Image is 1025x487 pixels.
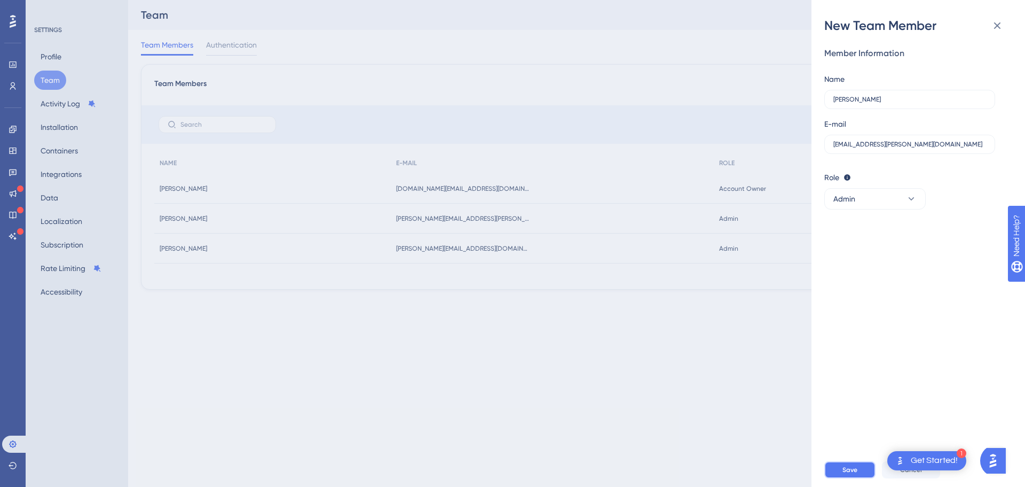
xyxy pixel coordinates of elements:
[824,17,1012,34] div: New Team Member
[887,451,966,470] div: Open Get Started! checklist, remaining modules: 1
[824,188,926,210] button: Admin
[842,466,857,474] span: Save
[957,449,966,458] div: 1
[824,73,845,86] div: Name
[824,47,1004,60] div: Member Information
[894,454,906,467] img: launcher-image-alternative-text
[833,192,855,205] span: Admin
[980,445,1012,477] iframe: UserGuiding AI Assistant Launcher
[833,96,986,103] input: Name
[911,455,958,467] div: Get Started!
[824,171,839,184] span: Role
[833,141,986,148] input: E-mail
[824,461,876,478] button: Save
[25,3,67,16] span: Need Help?
[824,118,846,130] div: E-mail
[882,461,940,478] button: Cancel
